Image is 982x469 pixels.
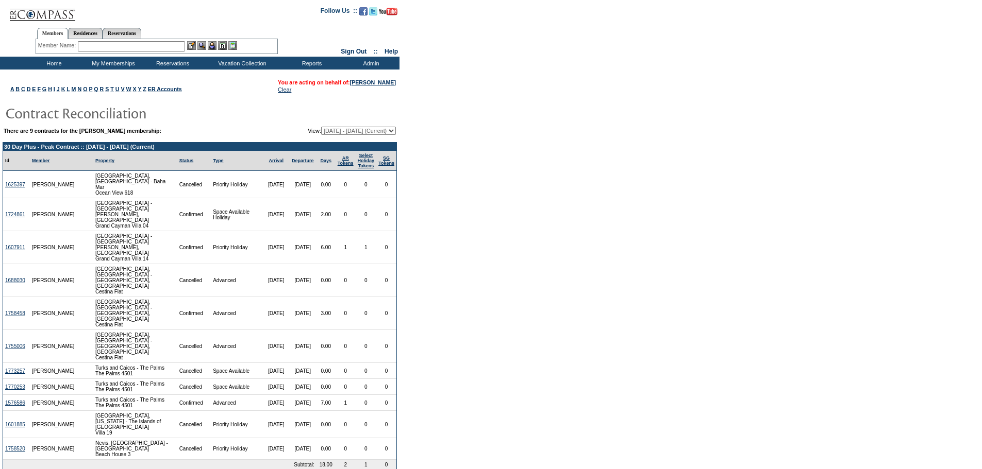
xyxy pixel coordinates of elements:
[5,182,25,187] a: 1625397
[263,198,289,231] td: [DATE]
[30,330,77,363] td: [PERSON_NAME]
[121,86,124,92] a: V
[350,79,396,85] a: [PERSON_NAME]
[32,86,36,92] a: E
[289,330,317,363] td: [DATE]
[30,264,77,297] td: [PERSON_NAME]
[115,86,120,92] a: U
[374,48,378,55] span: ::
[278,79,396,85] span: You are acting on behalf of:
[94,86,98,92] a: Q
[187,41,196,50] img: b_edit.gif
[376,438,396,460] td: 0
[82,57,142,70] td: My Memberships
[289,297,317,330] td: [DATE]
[228,41,237,50] img: b_calculator.gif
[93,171,177,198] td: [GEOGRAPHIC_DATA], [GEOGRAPHIC_DATA] - Baha Mar Ocean View 618
[93,231,177,264] td: [GEOGRAPHIC_DATA] - [GEOGRAPHIC_DATA][PERSON_NAME], [GEOGRAPHIC_DATA] Grand Cayman Villa 14
[5,384,25,390] a: 1770253
[93,411,177,438] td: [GEOGRAPHIC_DATA], [US_STATE] - The Islands of [GEOGRAPHIC_DATA] Villa 19
[317,363,336,379] td: 0.00
[289,171,317,198] td: [DATE]
[336,438,356,460] td: 0
[77,86,81,92] a: N
[263,297,289,330] td: [DATE]
[263,264,289,297] td: [DATE]
[5,368,25,374] a: 1773257
[356,395,377,411] td: 0
[5,277,25,283] a: 1688030
[10,86,14,92] a: A
[3,143,396,151] td: 30 Day Plus - Peak Contract :: [DATE] - [DATE] (Current)
[379,10,397,16] a: Subscribe to our YouTube Channel
[72,86,76,92] a: M
[4,128,161,134] b: There are 9 contracts for the [PERSON_NAME] membership:
[359,10,368,16] a: Become our fan on Facebook
[211,330,263,363] td: Advanced
[289,231,317,264] td: [DATE]
[103,28,141,39] a: Reservations
[27,86,31,92] a: D
[68,28,103,39] a: Residences
[336,379,356,395] td: 0
[211,438,263,460] td: Priority Holiday
[263,330,289,363] td: [DATE]
[30,411,77,438] td: [PERSON_NAME]
[336,363,356,379] td: 0
[263,395,289,411] td: [DATE]
[289,363,317,379] td: [DATE]
[110,86,114,92] a: T
[66,86,70,92] a: L
[211,198,263,231] td: Space Available Holiday
[356,231,377,264] td: 1
[356,330,377,363] td: 0
[317,438,336,460] td: 0.00
[23,57,82,70] td: Home
[211,264,263,297] td: Advanced
[5,343,25,349] a: 1755006
[376,264,396,297] td: 0
[356,198,377,231] td: 0
[263,411,289,438] td: [DATE]
[30,363,77,379] td: [PERSON_NAME]
[61,86,65,92] a: K
[336,198,356,231] td: 0
[263,438,289,460] td: [DATE]
[95,158,114,163] a: Property
[30,231,77,264] td: [PERSON_NAME]
[378,155,394,166] a: SGTokens
[317,379,336,395] td: 0.00
[213,158,223,163] a: Type
[30,395,77,411] td: [PERSON_NAME]
[93,198,177,231] td: [GEOGRAPHIC_DATA] - [GEOGRAPHIC_DATA][PERSON_NAME], [GEOGRAPHIC_DATA] Grand Cayman Villa 04
[93,379,177,395] td: Turks and Caicos - The Palms The Palms 4501
[133,86,137,92] a: X
[263,231,289,264] td: [DATE]
[177,264,211,297] td: Cancelled
[256,127,396,135] td: View:
[30,379,77,395] td: [PERSON_NAME]
[278,86,291,93] a: Clear
[54,86,55,92] a: I
[338,155,354,166] a: ARTokens
[336,264,356,297] td: 0
[263,171,289,198] td: [DATE]
[37,86,41,92] a: F
[376,330,396,363] td: 0
[197,41,206,50] img: View
[177,330,211,363] td: Cancelled
[317,171,336,198] td: 0.00
[317,330,336,363] td: 0.00
[177,395,211,411] td: Confirmed
[5,422,25,427] a: 1601885
[177,297,211,330] td: Confirmed
[358,153,375,168] a: Select HolidayTokens
[356,363,377,379] td: 0
[289,264,317,297] td: [DATE]
[211,395,263,411] td: Advanced
[211,171,263,198] td: Priority Holiday
[385,48,398,55] a: Help
[356,411,377,438] td: 0
[38,41,78,50] div: Member Name:
[30,198,77,231] td: [PERSON_NAME]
